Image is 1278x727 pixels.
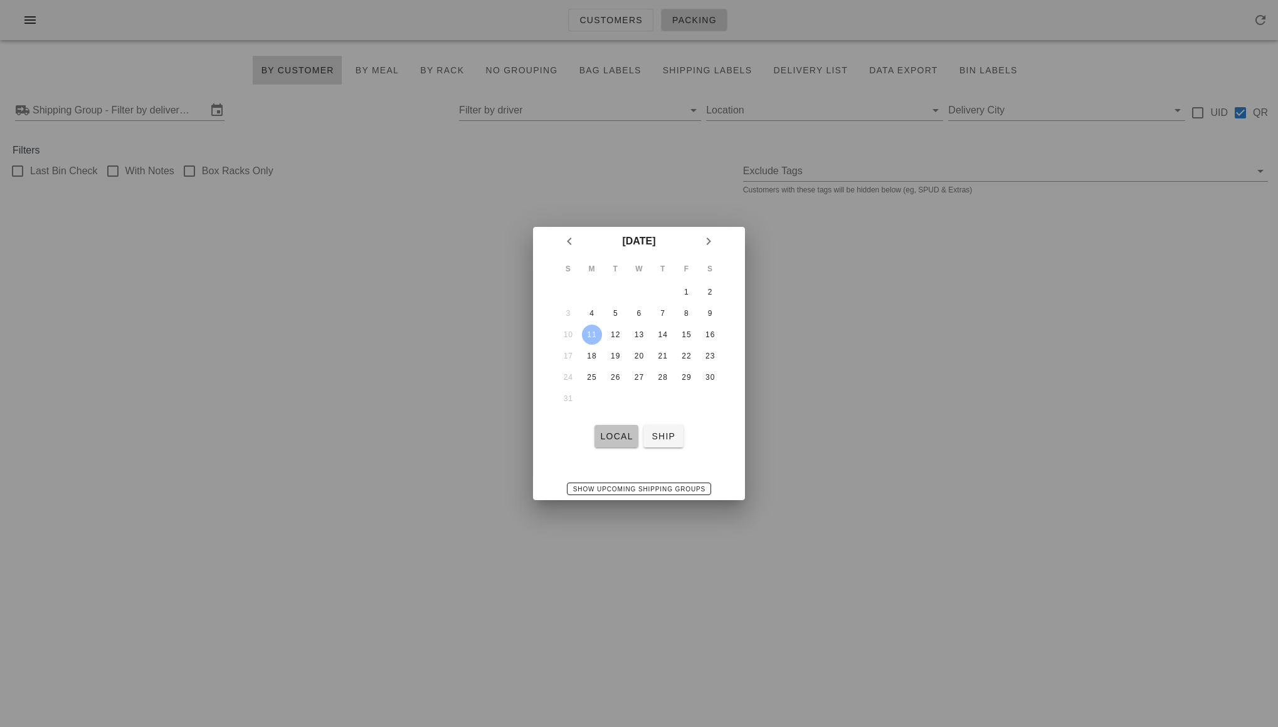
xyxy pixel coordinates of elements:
th: F [675,257,698,281]
div: 6 [629,309,649,318]
button: ship [643,425,684,447]
div: 15 [676,330,696,339]
div: 26 [605,373,625,382]
th: T [604,257,626,281]
button: 29 [676,367,696,387]
div: 19 [605,352,625,360]
button: 14 [653,325,673,345]
button: 8 [676,303,696,323]
button: Next month [697,230,720,253]
div: 29 [676,373,696,382]
div: 8 [676,309,696,318]
th: S [699,257,721,281]
button: 2 [700,282,720,302]
button: 25 [582,367,602,387]
button: [DATE] [617,229,660,253]
button: 11 [582,325,602,345]
button: 18 [582,346,602,366]
button: 1 [676,282,696,302]
span: ship [648,431,679,441]
div: 20 [629,352,649,360]
button: 5 [605,303,625,323]
th: W [628,257,650,281]
div: 4 [582,309,602,318]
div: 27 [629,373,649,382]
div: 16 [700,330,720,339]
span: Show Upcoming Shipping Groups [573,486,705,493]
button: 19 [605,346,625,366]
div: 23 [700,352,720,360]
div: 13 [629,330,649,339]
button: 15 [676,325,696,345]
button: 28 [653,367,673,387]
button: local [594,425,638,447]
button: 13 [629,325,649,345]
button: 30 [700,367,720,387]
div: 11 [582,330,602,339]
button: 26 [605,367,625,387]
button: 16 [700,325,720,345]
div: 9 [700,309,720,318]
div: 30 [700,373,720,382]
button: 21 [653,346,673,366]
th: M [581,257,603,281]
div: 28 [653,373,673,382]
button: Show Upcoming Shipping Groups [567,483,711,495]
th: T [652,257,674,281]
div: 21 [653,352,673,360]
button: 6 [629,303,649,323]
div: 5 [605,309,625,318]
button: 27 [629,367,649,387]
div: 25 [582,373,602,382]
div: 1 [676,288,696,296]
button: 20 [629,346,649,366]
div: 7 [653,309,673,318]
div: 12 [605,330,625,339]
button: Previous month [558,230,581,253]
th: S [557,257,579,281]
button: 23 [700,346,720,366]
div: 2 [700,288,720,296]
span: local [599,431,633,441]
button: 4 [582,303,602,323]
button: 7 [653,303,673,323]
button: 9 [700,303,720,323]
div: 18 [582,352,602,360]
button: 12 [605,325,625,345]
button: 22 [676,346,696,366]
div: 14 [653,330,673,339]
div: 22 [676,352,696,360]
